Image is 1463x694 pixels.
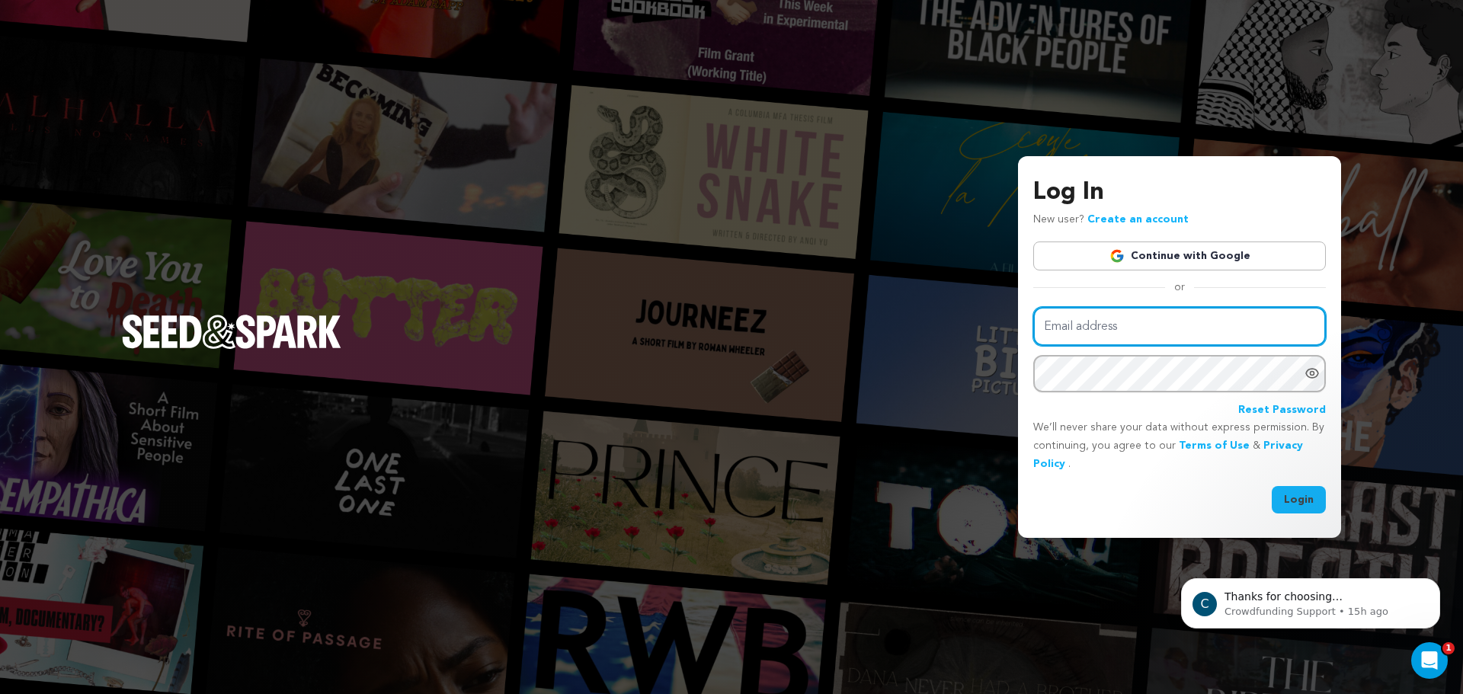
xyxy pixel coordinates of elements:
h3: Log In [1033,174,1326,211]
iframe: Intercom live chat [1411,642,1448,679]
p: We’ll never share your data without express permission. By continuing, you agree to our & . [1033,419,1326,473]
a: Seed&Spark Homepage [122,315,341,379]
a: Privacy Policy [1033,440,1303,469]
span: 1 [1442,642,1455,654]
a: Continue with Google [1033,241,1326,270]
a: Terms of Use [1179,440,1250,451]
button: Login [1272,486,1326,513]
input: Email address [1033,307,1326,346]
span: or [1165,280,1194,295]
p: New user? [1033,211,1189,229]
a: Create an account [1087,214,1189,225]
a: Show password as plain text. Warning: this will display your password on the screen. [1305,366,1320,381]
a: Reset Password [1238,401,1326,420]
iframe: Intercom notifications message [1158,546,1463,653]
img: Google logo [1109,248,1125,264]
img: Seed&Spark Logo [122,315,341,348]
